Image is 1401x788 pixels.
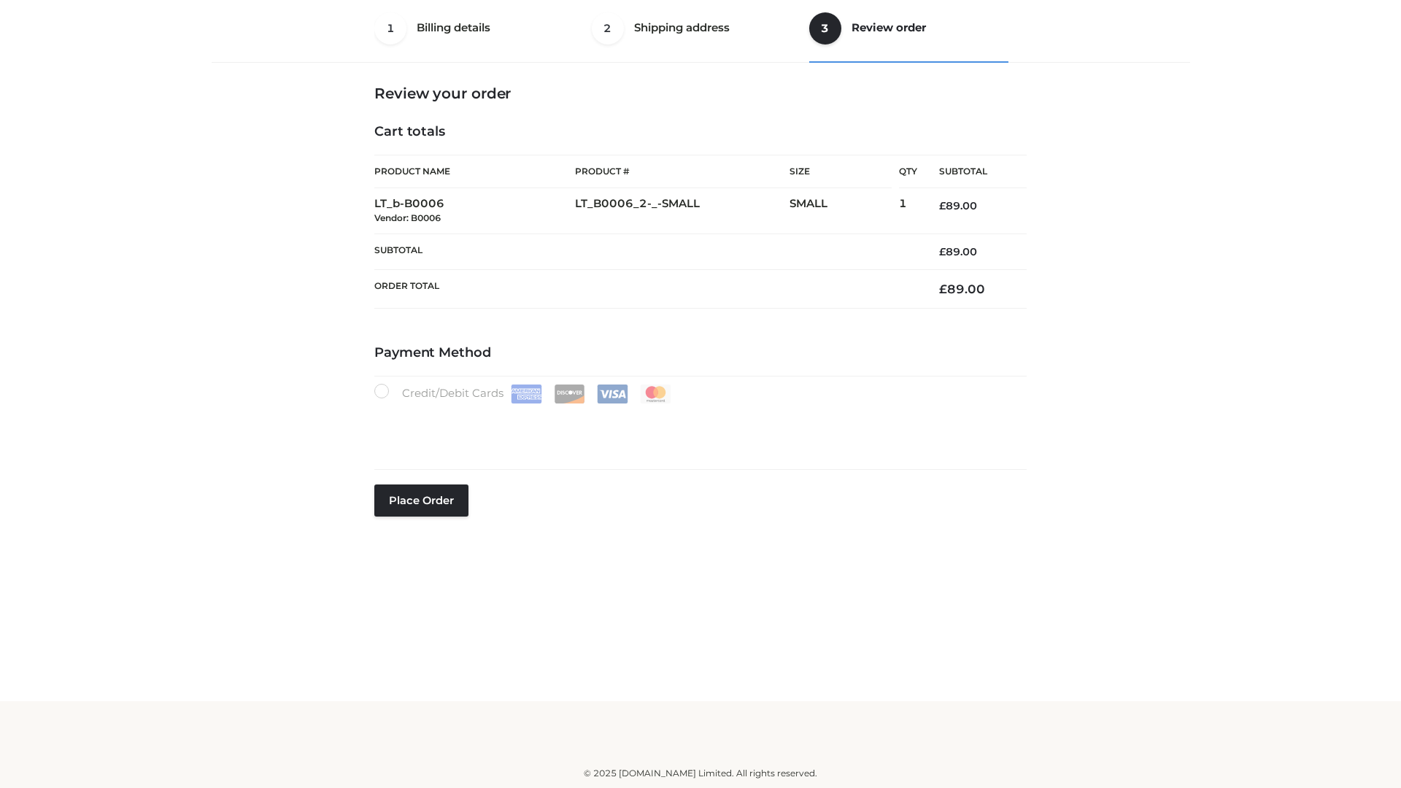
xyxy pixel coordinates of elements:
th: Order Total [374,270,917,309]
img: Discover [554,385,585,403]
th: Subtotal [917,155,1027,188]
h4: Payment Method [374,345,1027,361]
h4: Cart totals [374,124,1027,140]
div: © 2025 [DOMAIN_NAME] Limited. All rights reserved. [217,766,1184,781]
th: Size [790,155,892,188]
img: Amex [511,385,542,403]
th: Product # [575,155,790,188]
span: £ [939,199,946,212]
th: Qty [899,155,917,188]
bdi: 89.00 [939,282,985,296]
th: Subtotal [374,233,917,269]
img: Mastercard [640,385,671,403]
td: LT_B0006_2-_-SMALL [575,188,790,234]
label: Credit/Debit Cards [374,384,673,403]
span: £ [939,282,947,296]
bdi: 89.00 [939,245,977,258]
th: Product Name [374,155,575,188]
small: Vendor: B0006 [374,212,441,223]
td: LT_b-B0006 [374,188,575,234]
span: £ [939,245,946,258]
bdi: 89.00 [939,199,977,212]
button: Place order [374,484,468,517]
h3: Review your order [374,85,1027,102]
td: 1 [899,188,917,234]
iframe: Secure payment input frame [371,401,1024,454]
img: Visa [597,385,628,403]
td: SMALL [790,188,899,234]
